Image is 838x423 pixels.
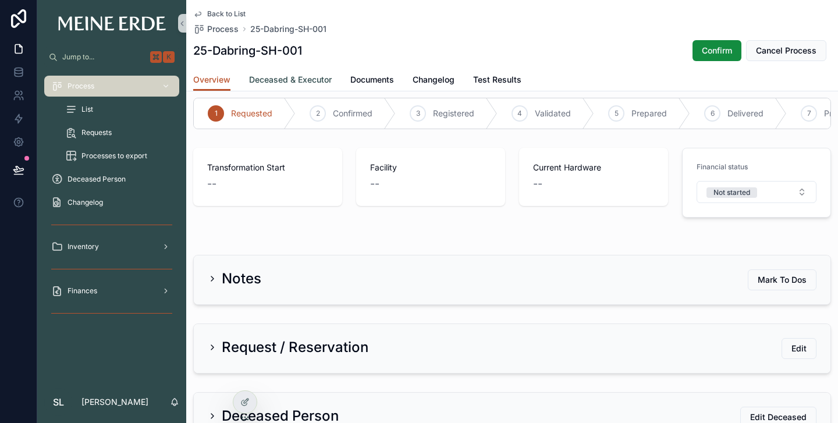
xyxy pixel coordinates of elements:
span: Documents [350,74,394,86]
h1: 25-Dabring-SH-001 [193,42,302,59]
button: Cancel Process [746,40,826,61]
a: Changelog [413,69,454,93]
button: Confirm [693,40,741,61]
a: Overview [193,69,230,91]
a: Changelog [44,192,179,213]
span: Deceased & Executor [249,74,332,86]
span: Jump to... [62,52,145,62]
span: Registered [433,108,474,119]
span: SL [53,395,64,409]
span: Facility [370,162,491,173]
span: Back to List [207,9,246,19]
span: 4 [517,109,522,118]
span: Financial status [697,162,748,171]
span: 2 [316,109,320,118]
span: -- [370,176,379,192]
button: Jump to...K [44,47,179,67]
a: List [58,99,179,120]
span: Transformation Start [207,162,328,173]
span: Process [68,81,94,91]
a: Test Results [473,69,521,93]
span: Requests [81,128,112,137]
h2: Request / Reservation [222,338,368,357]
a: Requests [58,122,179,143]
span: Edit Deceased [750,411,807,423]
a: Documents [350,69,394,93]
a: Finances [44,280,179,301]
a: Back to List [193,9,246,19]
span: Overview [193,74,230,86]
span: Test Results [473,74,521,86]
img: App logo [58,16,166,31]
a: Process [44,76,179,97]
span: Edit [791,343,807,354]
a: Deceased & Executor [249,69,332,93]
a: Processes to export [58,145,179,166]
span: Deceased Person [68,175,126,184]
div: Not started [713,187,750,198]
span: Cancel Process [756,45,816,56]
span: Processes to export [81,151,147,161]
span: 1 [215,109,218,118]
span: K [164,52,173,62]
span: Requested [231,108,272,119]
span: 6 [711,109,715,118]
span: Current Hardware [533,162,654,173]
div: scrollable content [37,67,186,337]
span: 7 [807,109,811,118]
span: 3 [416,109,420,118]
span: -- [533,176,542,192]
span: Confirm [702,45,732,56]
span: -- [207,176,216,192]
span: Mark To Dos [758,274,807,286]
a: Process [193,23,239,35]
span: Validated [535,108,571,119]
span: Confirmed [333,108,372,119]
span: List [81,105,93,114]
a: Deceased Person [44,169,179,190]
span: 5 [615,109,619,118]
button: Select Button [697,181,816,203]
a: Inventory [44,236,179,257]
h2: Notes [222,269,261,288]
span: Inventory [68,242,99,251]
span: Changelog [413,74,454,86]
button: Edit [782,338,816,359]
span: Process [207,23,239,35]
span: Prepared [631,108,667,119]
button: Mark To Dos [748,269,816,290]
span: Delivered [727,108,764,119]
iframe: Spotlight [1,56,22,77]
p: [PERSON_NAME] [81,396,148,408]
a: 25-Dabring-SH-001 [250,23,326,35]
span: Finances [68,286,97,296]
span: Changelog [68,198,103,207]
